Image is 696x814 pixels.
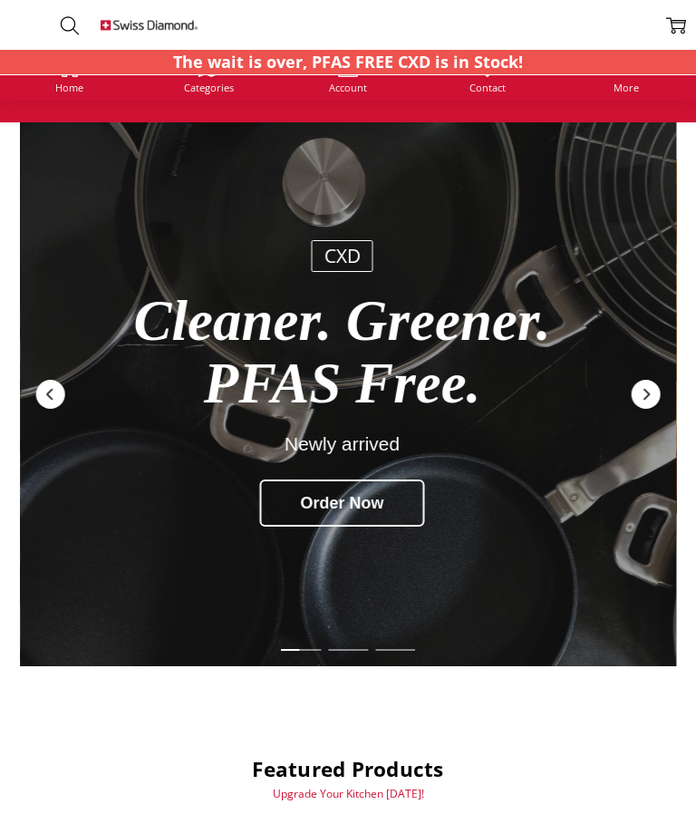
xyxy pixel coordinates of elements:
span: Home [55,82,83,92]
span: Contact [469,82,506,92]
a: Home [55,57,83,92]
img: Free Shipping On Every Order [101,5,198,44]
h2: Featured Products [10,757,686,782]
span: Categories [184,82,234,92]
div: Previous [34,378,67,411]
span: Account [329,82,367,92]
p: The wait is over, PFAS FREE CXD is in Stock! [173,50,523,74]
div: Slide 1 of 6 [277,638,324,662]
div: Cleaner. Greener. PFAS Free. [111,289,572,415]
div: Slide 2 of 6 [324,638,372,662]
div: CXD [311,240,372,272]
p: Upgrade Your Kitchen [DATE]! [10,787,686,800]
div: Next [629,378,662,411]
span: More [614,82,639,92]
a: Redirect to https://swissdiamond.com.au/cookware/shop-by-collection/cxd/ [20,122,677,666]
div: Order Now [259,480,424,527]
div: Newly arrived [111,433,572,454]
div: Slide 3 of 6 [372,638,419,662]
